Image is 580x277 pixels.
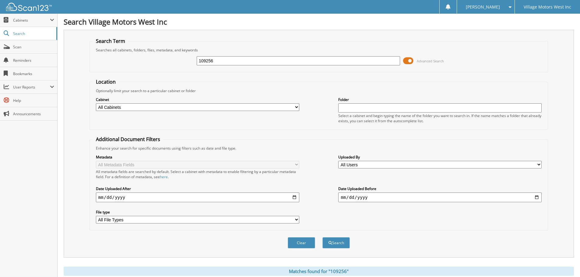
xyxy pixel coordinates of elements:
[96,154,299,160] label: Metadata
[64,17,574,27] h1: Search Village Motors West Inc
[13,98,54,103] span: Help
[93,38,128,44] legend: Search Term
[6,3,52,11] img: scan123-logo-white.svg
[96,186,299,191] label: Date Uploaded After
[524,5,571,9] span: Village Motors West Inc
[322,237,350,248] button: Search
[13,58,54,63] span: Reminders
[13,111,54,116] span: Announcements
[13,18,50,23] span: Cabinets
[93,146,545,151] div: Enhance your search for specific documents using filters such as date and file type.
[466,5,500,9] span: [PERSON_NAME]
[338,186,542,191] label: Date Uploaded Before
[338,113,542,123] div: Select a cabinet and begin typing the name of the folder you want to search in. If the name match...
[338,154,542,160] label: Uploaded By
[338,97,542,102] label: Folder
[288,237,315,248] button: Clear
[13,71,54,76] span: Bookmarks
[160,174,168,179] a: here
[96,169,299,179] div: All metadata fields are searched by default. Select a cabinet with metadata to enable filtering b...
[93,136,163,143] legend: Additional Document Filters
[13,31,53,36] span: Search
[93,88,545,93] div: Optionally limit your search to a particular cabinet or folder
[93,47,545,53] div: Searches all cabinets, folders, files, metadata, and keywords
[96,209,299,215] label: File type
[13,44,54,50] span: Scan
[13,85,50,90] span: User Reports
[417,59,444,63] span: Advanced Search
[64,267,574,276] div: Matches found for "109256"
[96,192,299,202] input: start
[338,192,542,202] input: end
[93,78,119,85] legend: Location
[96,97,299,102] label: Cabinet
